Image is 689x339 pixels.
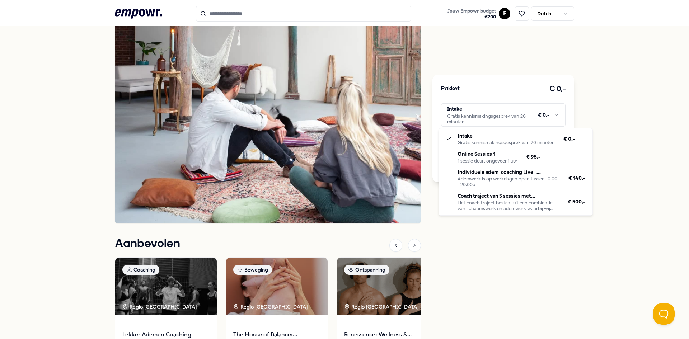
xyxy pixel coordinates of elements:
[458,192,559,200] p: Coach traject van 5 sessies met Lichaamsgerichte coaching en Ademwerk
[458,140,555,146] div: Gratis kennismakingsgesprek van 20 minuten
[458,176,560,188] div: Ademwerk is op werkdagen open tussen 10.00 - 20.00u
[568,174,585,182] span: € 140,-
[458,150,517,158] p: Online Sessies 1
[526,153,540,161] span: € 95,-
[458,168,560,176] p: Individuele adem-coaching Live - [PERSON_NAME]
[458,132,555,140] p: Intake
[458,158,517,164] div: 1 sessie duurt ongeveer 1 uur
[568,198,585,206] span: € 500,-
[458,200,559,212] div: Het coach traject bestaat uit een combinatie van lichaamswerk en ademwerk waarbij wij starten met...
[563,135,575,143] span: € 0,-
